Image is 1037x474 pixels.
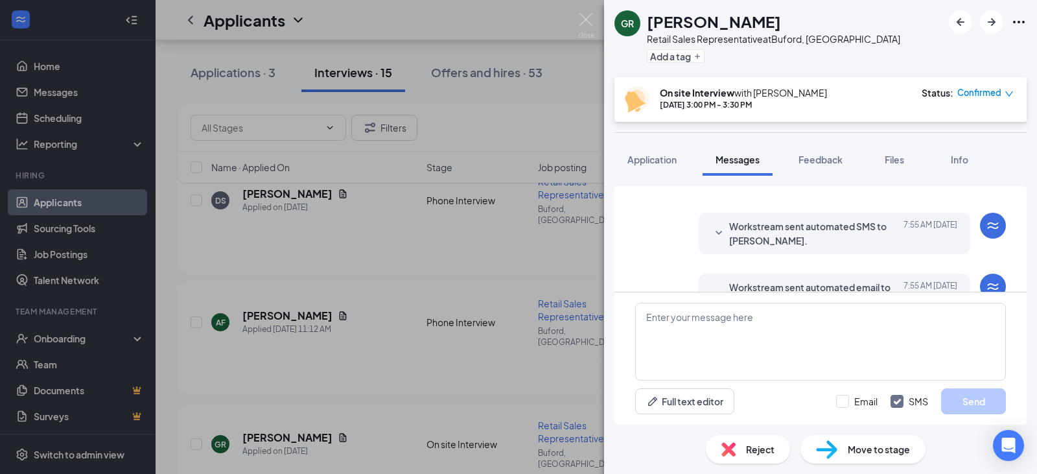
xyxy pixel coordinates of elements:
svg: SmallChevronDown [711,287,727,302]
span: [DATE] 7:55 AM [903,219,957,248]
div: Open Intercom Messenger [993,430,1024,461]
span: Application [627,154,677,165]
b: On site Interview [660,87,734,99]
button: Send [941,388,1006,414]
div: Retail Sales Representative at Buford, [GEOGRAPHIC_DATA] [647,32,900,45]
span: down [1005,89,1014,99]
span: Files [885,154,904,165]
svg: WorkstreamLogo [985,279,1001,294]
span: Messages [716,154,760,165]
svg: ArrowLeftNew [953,14,968,30]
div: Status : [922,86,953,99]
h1: [PERSON_NAME] [647,10,781,32]
span: Workstream sent automated email to [PERSON_NAME]. [729,280,899,309]
span: Info [951,154,968,165]
div: GR [621,17,634,30]
button: Full text editorPen [635,388,734,414]
span: [DATE] 7:55 AM [903,280,957,309]
span: Workstream sent automated SMS to [PERSON_NAME]. [729,219,899,248]
span: Confirmed [957,86,1001,99]
button: ArrowLeftNew [949,10,972,34]
svg: ArrowRight [984,14,999,30]
button: PlusAdd a tag [647,49,705,63]
button: ArrowRight [980,10,1003,34]
svg: WorkstreamLogo [985,218,1001,233]
svg: Pen [646,395,659,408]
svg: SmallChevronDown [711,226,727,241]
svg: Plus [693,53,701,60]
div: [DATE] 3:00 PM - 3:30 PM [660,99,827,110]
svg: Ellipses [1011,14,1027,30]
span: Reject [746,442,775,456]
div: with [PERSON_NAME] [660,86,827,99]
span: Feedback [798,154,843,165]
span: Move to stage [848,442,910,456]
